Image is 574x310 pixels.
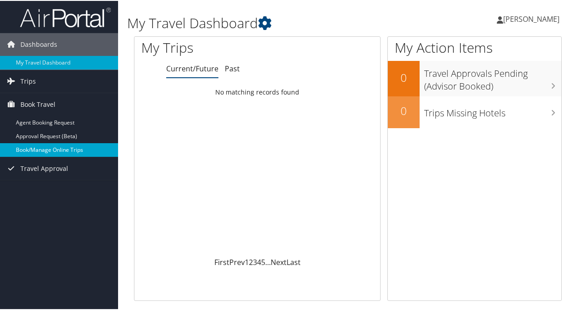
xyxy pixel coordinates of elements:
span: … [265,256,271,266]
a: 1 [245,256,249,266]
a: 4 [257,256,261,266]
a: Next [271,256,287,266]
span: Travel Approval [20,156,68,179]
h1: My Travel Dashboard [127,13,421,32]
span: Dashboards [20,32,57,55]
h2: 0 [388,69,420,85]
h3: Trips Missing Hotels [424,101,561,119]
span: [PERSON_NAME] [503,13,559,23]
a: Past [225,63,240,73]
img: airportal-logo.png [20,6,111,27]
a: [PERSON_NAME] [497,5,569,32]
a: 2 [249,256,253,266]
a: 0Travel Approvals Pending (Advisor Booked) [388,60,561,95]
a: First [214,256,229,266]
a: 3 [253,256,257,266]
a: Current/Future [166,63,218,73]
h3: Travel Approvals Pending (Advisor Booked) [424,62,561,92]
a: Prev [229,256,245,266]
a: Last [287,256,301,266]
h1: My Action Items [388,37,561,56]
h2: 0 [388,102,420,118]
h1: My Trips [141,37,271,56]
span: Trips [20,69,36,92]
a: 0Trips Missing Hotels [388,95,561,127]
a: 5 [261,256,265,266]
span: Book Travel [20,92,55,115]
td: No matching records found [134,83,380,100]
